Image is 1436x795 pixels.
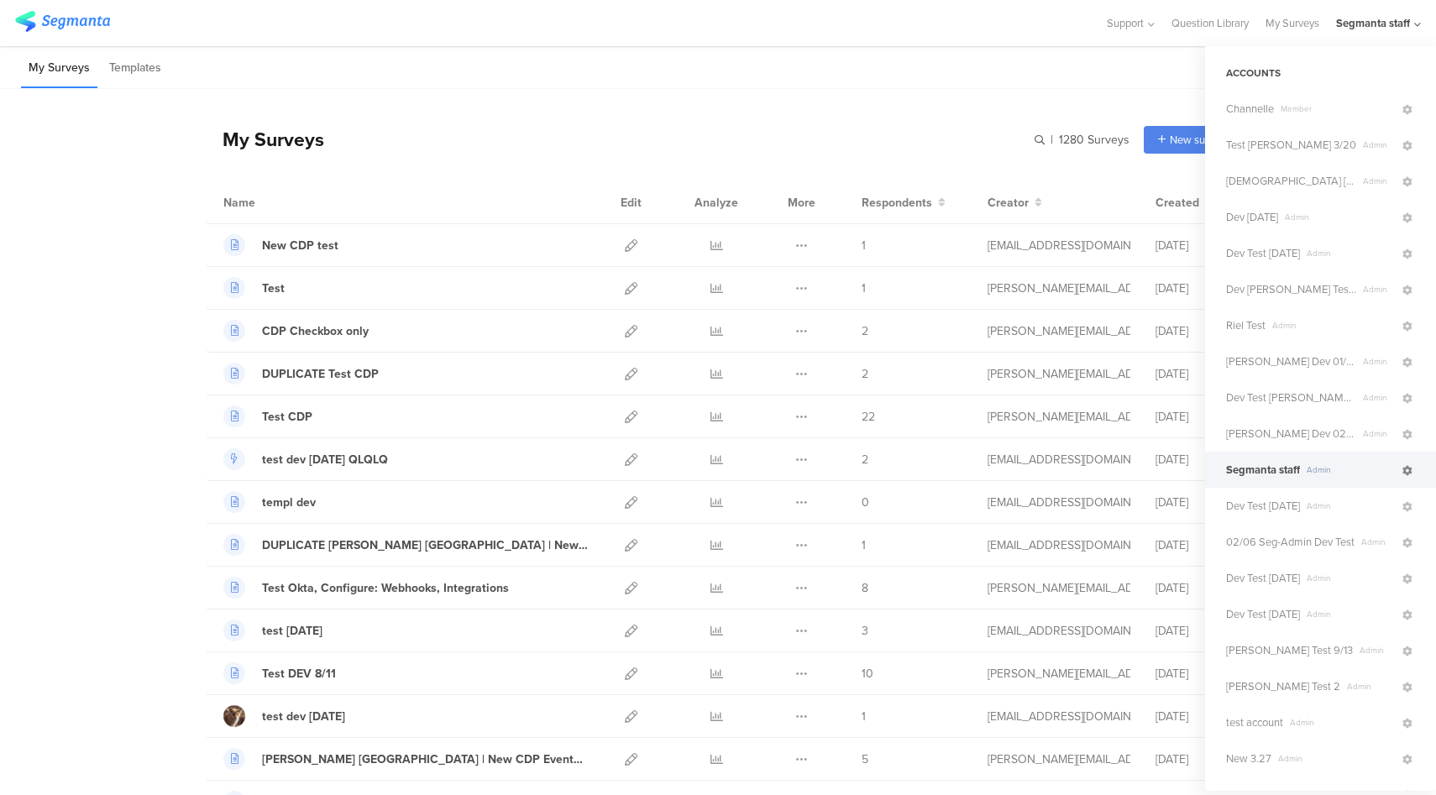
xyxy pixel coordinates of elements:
div: [DATE] [1156,408,1256,426]
span: test account [1226,714,1283,730]
span: Riel Dev 01/04 [1226,353,1356,369]
div: eliran@segmanta.com [988,708,1130,725]
span: Admin [1356,175,1400,187]
span: Respondents [862,194,932,212]
div: eliran@segmanta.com [988,451,1130,468]
img: segmanta logo [15,11,110,32]
div: riel@segmanta.com [988,322,1130,340]
a: Test [223,277,285,299]
span: Riel Test 2 [1226,678,1340,694]
span: Segmanta staff [1226,462,1300,478]
div: raymund@segmanta.com [988,280,1130,297]
span: 1 [862,237,866,254]
div: riel@segmanta.com [988,408,1130,426]
div: Analyze [691,181,742,223]
span: Dev Test 2.23.24 [1226,606,1300,622]
div: raymund@segmanta.com [988,579,1130,597]
span: Riel Test 9/13 [1226,642,1353,658]
div: test 8.11.25 [262,622,322,640]
span: Admin [1300,247,1400,259]
span: 1 [862,280,866,297]
span: 0 [862,494,869,511]
span: Test Nevin 3/20 [1226,137,1356,153]
span: New survey [1170,132,1224,148]
div: Test Okta, Configure: Webhooks, Integrations [262,579,509,597]
a: templ dev [223,491,316,513]
div: test dev mon 11 aug [262,708,345,725]
span: Created [1156,194,1199,212]
span: Dev 2.29.24 [1226,209,1278,225]
div: riel@segmanta.com [988,365,1130,383]
span: Admin [1355,536,1400,548]
span: 8 [862,579,868,597]
div: Test DEV 8/11 [262,665,336,683]
div: [DATE] [1156,665,1256,683]
span: Admin [1356,355,1400,368]
li: My Surveys [21,49,97,88]
div: Edit [613,181,649,223]
div: [DATE] [1156,494,1256,511]
div: [DATE] [1156,280,1256,297]
div: [DATE] [1156,622,1256,640]
li: Templates [102,49,169,88]
a: DUPLICATE Test CDP [223,363,379,384]
div: New CDP test [262,237,338,254]
div: [DATE] [1156,536,1256,554]
span: 1 [862,536,866,554]
div: [DATE] [1156,579,1256,597]
span: Admin [1340,680,1400,693]
a: Test Okta, Configure: Webhooks, Integrations [223,577,509,599]
span: | [1048,131,1056,149]
div: [DATE] [1156,322,1256,340]
span: Riel Dev 02/26 [1226,426,1356,442]
span: 5 [862,751,868,768]
div: channelle@segmanta.com [988,622,1130,640]
span: Dev Test 7.4.24 [1226,498,1300,514]
div: Test [262,280,285,297]
span: Admin [1300,499,1400,512]
a: DUPLICATE [PERSON_NAME] [GEOGRAPHIC_DATA] | New CDP Events [223,534,588,556]
div: My Surveys [206,125,324,154]
span: Admin [1278,211,1400,223]
div: [DATE] [1156,237,1256,254]
span: Admin [1356,283,1400,296]
span: Support [1107,15,1144,31]
span: 3 [862,622,868,640]
span: 22 [862,408,875,426]
button: Respondents [862,194,946,212]
a: New CDP test [223,234,338,256]
a: test dev [DATE] QLQLQ [223,448,388,470]
div: raymund@segmanta.com [988,751,1130,768]
span: New 3.27 [1226,751,1271,766]
span: 2 [862,365,868,383]
span: Dev Test 4.26.24 [1226,173,1356,189]
a: Test CDP [223,405,312,427]
span: Admin [1356,427,1400,440]
div: CDP Checkbox only [262,322,369,340]
a: test dev [DATE] [223,705,345,727]
a: test [DATE] [223,620,322,641]
a: CDP Checkbox only [223,320,369,342]
span: 10 [862,665,873,683]
div: Segmanta staff [1336,15,1410,31]
span: Admin [1356,139,1400,151]
div: [DATE] [1156,365,1256,383]
span: Admin [1356,391,1400,404]
div: eliran@segmanta.com [988,494,1130,511]
span: Admin [1353,644,1400,656]
span: Dev Test Riel 01.24.25 [1226,390,1356,405]
span: Admin [1300,572,1400,584]
span: Channelle [1226,101,1274,117]
button: Creator [988,194,1042,212]
button: Created [1156,194,1213,212]
span: Admin [1266,319,1400,332]
span: 2 [862,451,868,468]
span: 1280 Surveys [1059,131,1129,149]
div: [DATE] [1156,451,1256,468]
span: 02/06 Seg-Admin Dev Test [1226,534,1355,550]
span: Riel Test [1226,317,1266,333]
span: 2 [862,322,868,340]
div: [DATE] [1156,751,1256,768]
div: [DATE] [1156,708,1256,725]
a: [PERSON_NAME] [GEOGRAPHIC_DATA] | New CDP Events, sgrd [223,748,588,770]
